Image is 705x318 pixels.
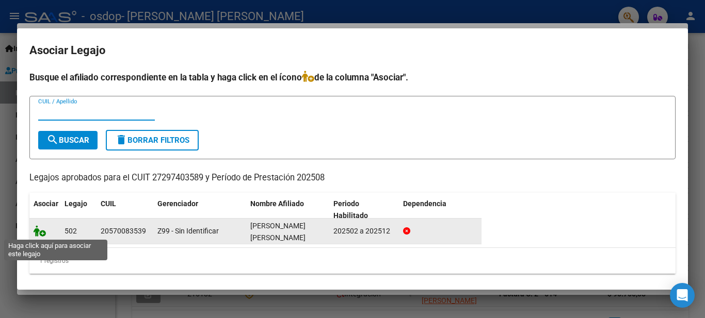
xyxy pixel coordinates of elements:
[153,193,246,227] datatable-header-cell: Gerenciador
[246,193,329,227] datatable-header-cell: Nombre Afiliado
[333,199,368,220] span: Periodo Habilitado
[399,193,482,227] datatable-header-cell: Dependencia
[29,41,676,60] h2: Asociar Legajo
[46,133,59,146] mat-icon: search
[65,199,87,208] span: Legajo
[29,193,60,227] datatable-header-cell: Asociar
[29,71,676,84] h4: Busque el afiliado correspondiente en la tabla y haga click en el ícono de la columna "Asociar".
[157,227,219,235] span: Z99 - Sin Identificar
[101,199,116,208] span: CUIL
[157,199,198,208] span: Gerenciador
[329,193,399,227] datatable-header-cell: Periodo Habilitado
[250,222,306,242] span: ALVAREZ SANCHEZ PAULO BENICIO
[38,131,98,149] button: Buscar
[115,136,189,145] span: Borrar Filtros
[101,225,146,237] div: 20570083539
[403,199,446,208] span: Dependencia
[97,193,153,227] datatable-header-cell: CUIL
[34,199,58,208] span: Asociar
[333,225,395,237] div: 202502 a 202512
[60,193,97,227] datatable-header-cell: Legajo
[65,227,77,235] span: 502
[115,133,127,146] mat-icon: delete
[29,248,676,274] div: 1 registros
[670,283,695,308] div: Open Intercom Messenger
[29,172,676,185] p: Legajos aprobados para el CUIT 27297403589 y Período de Prestación 202508
[106,130,199,150] button: Borrar Filtros
[46,136,89,145] span: Buscar
[250,199,304,208] span: Nombre Afiliado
